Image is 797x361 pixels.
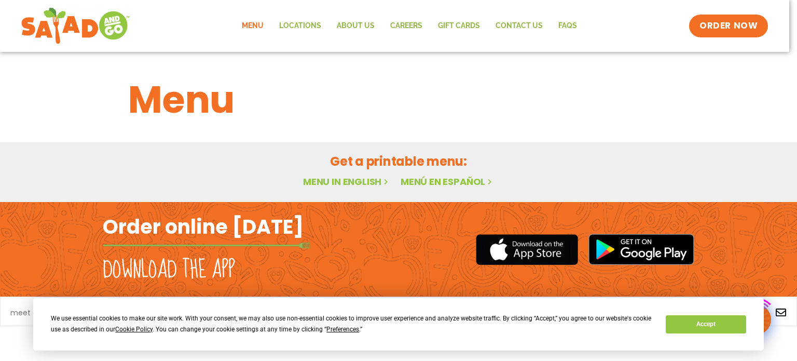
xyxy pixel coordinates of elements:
a: ORDER NOW [689,15,768,37]
img: appstore [476,233,578,266]
div: Cookie Consent Prompt [33,298,764,351]
a: Locations [271,14,329,38]
img: new-SAG-logo-768×292 [21,5,130,47]
a: Contact Us [488,14,551,38]
img: fork [103,243,310,248]
h1: Menu [128,72,669,128]
span: ORDER NOW [699,20,758,32]
a: Menu [234,14,271,38]
a: Careers [382,14,430,38]
h2: Get a printable menu: [128,152,669,170]
a: meet chef [PERSON_NAME] [10,309,109,316]
button: Accept [666,315,746,333]
a: Menu in English [303,175,390,188]
div: We use essential cookies to make our site work. With your consent, we may also use non-essential ... [51,313,653,335]
h2: Order online [DATE] [103,214,304,239]
span: Preferences [326,326,359,333]
nav: Menu [234,14,585,38]
a: About Us [329,14,382,38]
h2: Download the app [103,256,235,285]
a: FAQs [551,14,585,38]
a: Menú en español [401,175,494,188]
a: GIFT CARDS [430,14,488,38]
span: Cookie Policy [115,326,153,333]
img: google_play [588,234,694,265]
